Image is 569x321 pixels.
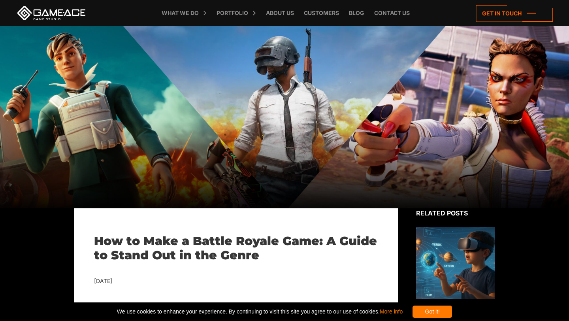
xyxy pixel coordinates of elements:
[476,5,553,22] a: Get in touch
[94,276,379,286] div: [DATE]
[413,306,452,318] div: Got it!
[117,306,403,318] span: We use cookies to enhance your experience. By continuing to visit this site you agree to our use ...
[416,227,495,299] img: Related
[94,234,379,262] h1: How to Make a Battle Royale Game: A Guide to Stand Out in the Genre
[380,308,403,315] a: More info
[416,208,495,218] div: Related posts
